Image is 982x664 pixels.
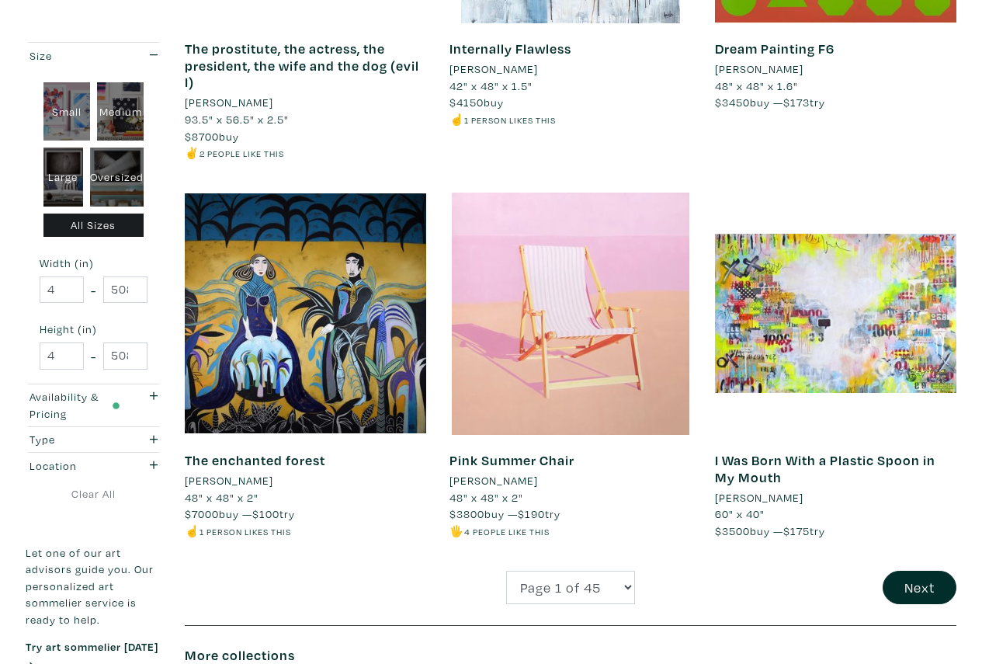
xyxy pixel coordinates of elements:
li: ✌️ [185,144,426,162]
a: [PERSON_NAME] [715,61,956,78]
a: The enchanted forest [185,451,325,469]
li: [PERSON_NAME] [185,94,273,111]
a: I Was Born With a Plastic Spoon in My Mouth [715,451,935,486]
span: $190 [518,506,545,521]
div: Oversized [90,148,144,207]
button: Location [26,453,161,478]
div: Medium [97,82,144,141]
small: 4 people like this [464,526,550,537]
span: $100 [252,506,279,521]
div: Availability & Pricing [29,388,120,422]
a: Pink Summer Chair [449,451,574,469]
span: buy — try [715,523,825,538]
div: Size [29,47,120,64]
span: $175 [783,523,810,538]
a: Clear All [26,485,161,502]
span: $173 [783,95,810,110]
span: buy — try [449,506,560,521]
div: Type [29,431,120,448]
span: buy — try [185,506,295,521]
a: [PERSON_NAME] [185,472,426,489]
span: $7000 [185,506,219,521]
li: [PERSON_NAME] [449,61,538,78]
li: 🖐️ [449,523,691,540]
a: Dream Painting F6 [715,40,835,57]
a: The prostitute, the actress, the president, the wife and the dog (evil I) [185,40,419,91]
span: $4150 [449,95,484,110]
a: [PERSON_NAME] [185,94,426,111]
span: 93.5" x 56.5" x 2.5" [185,112,289,127]
span: buy [185,129,239,144]
span: $8700 [185,129,219,144]
span: 48" x 48" x 1.6" [715,78,798,93]
a: [PERSON_NAME] [449,472,691,489]
small: 2 people like this [200,148,284,159]
button: Size [26,43,161,68]
span: buy — try [715,95,825,110]
span: $3800 [449,506,484,521]
a: [PERSON_NAME] [715,489,956,506]
span: 48" x 48" x 2" [185,490,259,505]
span: 60" x 40" [715,506,765,521]
li: ☝️ [449,111,691,128]
li: [PERSON_NAME] [185,472,273,489]
small: 1 person likes this [200,526,291,537]
span: $3450 [715,95,750,110]
p: Let one of our art advisors guide you. Our personalized art sommelier service is ready to help. [26,544,161,628]
div: All Sizes [43,214,144,238]
span: - [91,346,96,367]
li: [PERSON_NAME] [449,472,538,489]
li: ☝️ [185,523,426,540]
div: Small [43,82,90,141]
a: [PERSON_NAME] [449,61,691,78]
div: Large [43,148,84,207]
small: Width (in) [40,258,147,269]
span: 42" x 48" x 1.5" [449,78,533,93]
a: Internally Flawless [449,40,571,57]
button: Type [26,427,161,453]
li: [PERSON_NAME] [715,489,803,506]
h6: More collections [185,647,956,664]
span: - [91,280,96,301]
div: Location [29,457,120,475]
small: 1 person likes this [464,114,556,126]
button: Next [883,571,956,604]
span: $3500 [715,523,750,538]
span: buy [449,95,504,110]
button: Availability & Pricing [26,384,161,426]
li: [PERSON_NAME] [715,61,803,78]
span: 48" x 48" x 2" [449,490,523,505]
small: Height (in) [40,324,147,335]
